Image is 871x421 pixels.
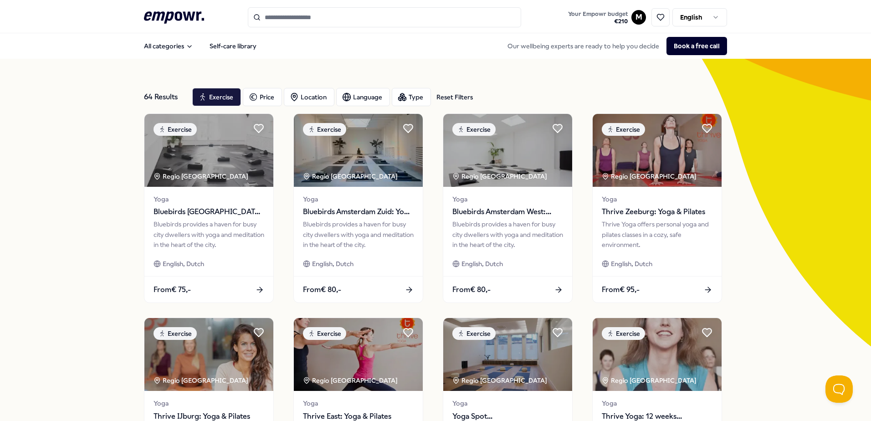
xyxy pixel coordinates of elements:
span: Bluebirds Amsterdam Zuid: Yoga & Wellbeing [303,206,414,218]
div: Regio [GEOGRAPHIC_DATA] [303,375,399,385]
button: M [631,10,646,25]
div: Regio [GEOGRAPHIC_DATA] [154,171,250,181]
div: Exercise [154,123,197,136]
button: Exercise [192,88,241,106]
div: Exercise [452,327,496,340]
span: Bluebirds Amsterdam West: Yoga & Wellbeing [452,206,563,218]
div: 64 Results [144,88,185,106]
button: Your Empowr budget€210 [566,9,630,27]
span: English, Dutch [611,259,652,269]
div: Bluebirds provides a haven for busy city dwellers with yoga and meditation in the heart of the city. [303,219,414,250]
span: From € 75,- [154,284,191,296]
div: Reset Filters [436,92,473,102]
img: package image [443,318,572,391]
span: € 210 [568,18,628,25]
img: package image [294,114,423,187]
div: Bluebirds provides a haven for busy city dwellers with yoga and meditation in the heart of the city. [154,219,264,250]
a: package imageExerciseRegio [GEOGRAPHIC_DATA] YogaBluebirds Amsterdam Zuid: Yoga & WellbeingBluebi... [293,113,423,303]
div: Regio [GEOGRAPHIC_DATA] [452,375,548,385]
span: English, Dutch [163,259,204,269]
span: Yoga [452,194,563,204]
span: English, Dutch [461,259,503,269]
img: package image [593,318,722,391]
div: Thrive Yoga offers personal yoga and pilates classes in a cozy, safe environment. [602,219,712,250]
img: package image [144,318,273,391]
div: Exercise [303,123,346,136]
a: Your Empowr budget€210 [564,8,631,27]
span: Your Empowr budget [568,10,628,18]
a: package imageExerciseRegio [GEOGRAPHIC_DATA] YogaThrive Zeeburg: Yoga & PilatesThrive Yoga offers... [592,113,722,303]
div: Exercise [602,123,645,136]
span: English, Dutch [312,259,354,269]
a: Self-care library [202,37,264,55]
div: Regio [GEOGRAPHIC_DATA] [602,375,698,385]
span: Thrive Zeeburg: Yoga & Pilates [602,206,712,218]
span: Yoga [154,194,264,204]
img: package image [443,114,572,187]
span: From € 80,- [452,284,491,296]
span: From € 95,- [602,284,640,296]
a: package imageExerciseRegio [GEOGRAPHIC_DATA] YogaBluebirds Amsterdam West: Yoga & WellbeingBluebi... [443,113,573,303]
button: Language [336,88,390,106]
div: Exercise [303,327,346,340]
span: Yoga [303,398,414,408]
button: Location [284,88,334,106]
div: Exercise [154,327,197,340]
span: Yoga [602,194,712,204]
nav: Main [137,37,264,55]
iframe: Help Scout Beacon - Open [825,375,853,403]
div: Exercise [602,327,645,340]
span: Yoga [452,398,563,408]
span: Yoga [303,194,414,204]
div: Regio [GEOGRAPHIC_DATA] [452,171,548,181]
button: Book a free call [666,37,727,55]
button: All categories [137,37,200,55]
div: Regio [GEOGRAPHIC_DATA] [303,171,399,181]
div: Exercise [452,123,496,136]
span: From € 80,- [303,284,341,296]
button: Price [243,88,282,106]
div: Bluebirds provides a haven for busy city dwellers with yoga and meditation in the heart of the city. [452,219,563,250]
div: Our wellbeing experts are ready to help you decide [500,37,727,55]
span: Yoga [602,398,712,408]
div: Regio [GEOGRAPHIC_DATA] [602,171,698,181]
span: Bluebirds [GEOGRAPHIC_DATA] East: Yoga & Wellbeing [154,206,264,218]
img: package image [593,114,722,187]
input: Search for products, categories or subcategories [248,7,521,27]
a: package imageExerciseRegio [GEOGRAPHIC_DATA] YogaBluebirds [GEOGRAPHIC_DATA] East: Yoga & Wellbei... [144,113,274,303]
img: package image [294,318,423,391]
span: Yoga [154,398,264,408]
img: package image [144,114,273,187]
div: Regio [GEOGRAPHIC_DATA] [154,375,250,385]
button: Type [392,88,431,106]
